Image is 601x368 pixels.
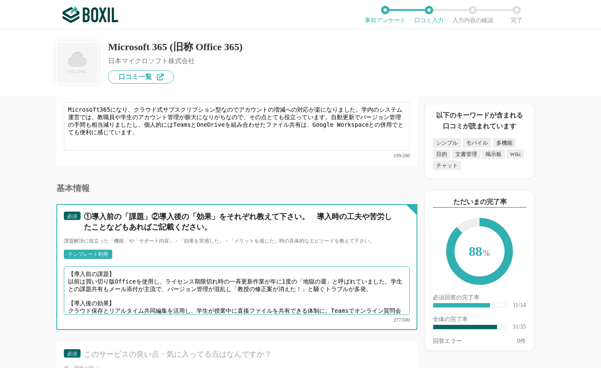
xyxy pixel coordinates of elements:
[67,351,77,357] span: 必須
[108,42,242,52] div: Microsoft 365 (旧称 Office 365)
[433,161,461,170] div: チャット
[507,149,524,159] div: Wiki
[463,138,491,148] div: モバイル
[68,252,108,257] div: テンプレート利用
[64,238,410,245] div: 課題解決に役立った「機能」や「サポート内容」・「効果を実感した」・「メリットを感じた」時の具体的なエピソードを教えて下さい。
[363,6,407,23] li: 事前アンケート
[64,153,410,158] div: 199/200
[517,338,520,344] span: 0
[452,149,480,159] div: 文書管理
[84,212,395,233] div: ①導入前の「課題」②導入後の「効果」をそれぞれ教えて下さい。 導入時の工夫や苦労したことなどもあればご記載ください。
[513,324,526,330] div: 31/35
[482,149,505,159] div: 掲示板
[433,110,526,131] div: 以下のキーワードが含まれる口コミが読まれています
[63,6,118,23] img: ボクシルSaaS_ロゴ
[84,349,395,360] div: このサービスの良い点・気に入ってる点はなんですか？
[56,184,417,192] div: 基本情報
[513,302,526,308] div: 11/14
[108,58,242,64] div: 日本マイクロソフト株式会社
[517,338,526,344] div: 件
[433,295,526,302] div: 必須回答の完了率
[433,149,450,159] div: 目的
[433,197,527,208] div: ただいまの完了率
[493,138,516,148] div: 多機能
[495,6,538,23] li: 完了
[433,338,462,344] div: 回答エラー
[108,70,174,84] a: 口コミ一覧
[433,317,526,324] div: 全体の完了率
[433,138,461,148] div: シンプル
[433,303,490,307] div: ​
[64,317,410,322] div: 277/500
[407,6,451,23] li: 口コミ入力
[455,226,505,278] span: 88
[119,74,152,80] span: 口コミ一覧
[433,325,497,329] div: ​
[483,248,490,258] span: %
[67,213,77,219] span: 必須
[451,6,495,23] li: 入力内容の確認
